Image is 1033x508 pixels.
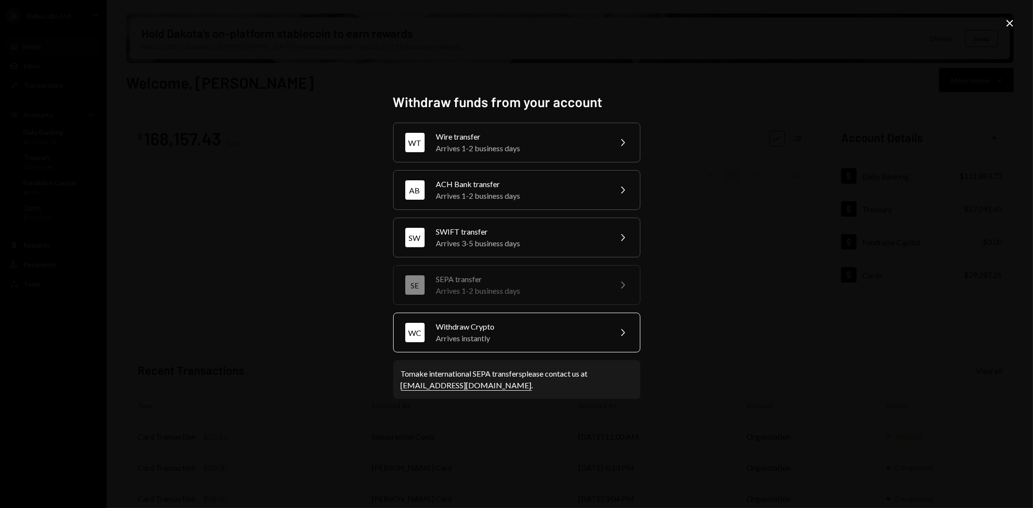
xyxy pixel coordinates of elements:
div: Withdraw Crypto [436,321,605,333]
div: SW [405,228,425,247]
button: WCWithdraw CryptoArrives instantly [393,313,640,352]
button: ABACH Bank transferArrives 1-2 business days [393,170,640,210]
div: Arrives instantly [436,333,605,344]
button: WTWire transferArrives 1-2 business days [393,123,640,162]
a: [EMAIL_ADDRESS][DOMAIN_NAME] [401,381,532,391]
div: SEPA transfer [436,273,605,285]
div: AB [405,180,425,200]
div: WC [405,323,425,342]
button: SESEPA transferArrives 1-2 business days [393,265,640,305]
div: ACH Bank transfer [436,178,605,190]
h2: Withdraw funds from your account [393,93,640,111]
div: SWIFT transfer [436,226,605,238]
div: SE [405,275,425,295]
button: SWSWIFT transferArrives 3-5 business days [393,218,640,257]
div: Arrives 1-2 business days [436,285,605,297]
div: Arrives 1-2 business days [436,143,605,154]
div: To make international SEPA transfers please contact us at . [401,368,633,391]
div: WT [405,133,425,152]
div: Arrives 1-2 business days [436,190,605,202]
div: Wire transfer [436,131,605,143]
div: Arrives 3-5 business days [436,238,605,249]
